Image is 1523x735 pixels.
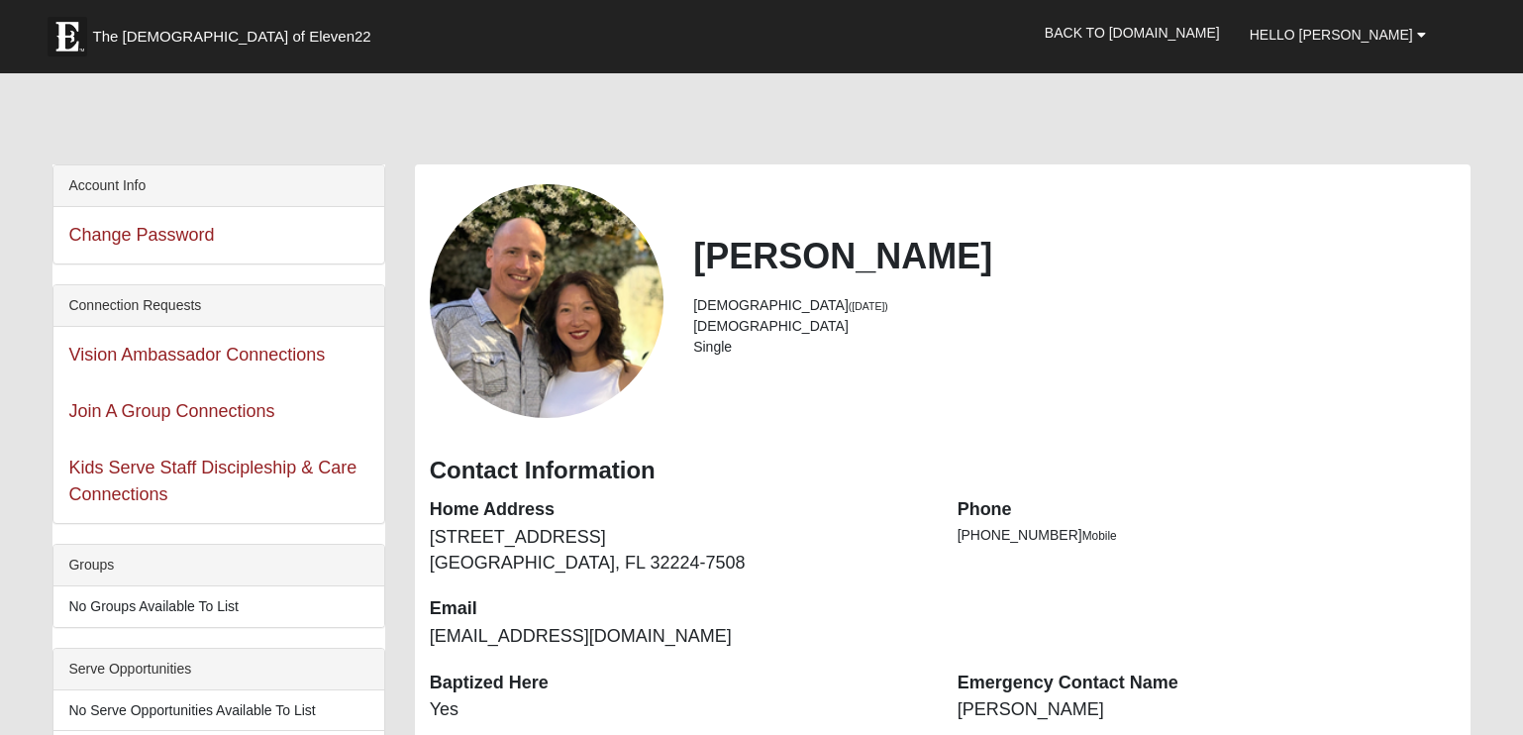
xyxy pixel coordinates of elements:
[958,697,1456,723] dd: [PERSON_NAME]
[693,235,1455,277] h2: [PERSON_NAME]
[53,165,383,207] div: Account Info
[430,457,1456,485] h3: Contact Information
[53,586,383,627] li: No Groups Available To List
[430,596,928,622] dt: Email
[693,295,1455,316] li: [DEMOGRAPHIC_DATA]
[1030,8,1235,57] a: Back to [DOMAIN_NAME]
[53,649,383,690] div: Serve Opportunities
[958,497,1456,523] dt: Phone
[68,225,214,245] a: Change Password
[1082,529,1117,543] span: Mobile
[92,27,370,47] span: The [DEMOGRAPHIC_DATA] of Eleven22
[430,671,928,696] dt: Baptized Here
[53,545,383,586] div: Groups
[430,497,928,523] dt: Home Address
[68,458,356,504] a: Kids Serve Staff Discipleship & Care Connections
[430,697,928,723] dd: Yes
[1235,10,1441,59] a: Hello [PERSON_NAME]
[48,17,87,56] img: Eleven22 logo
[53,285,383,327] div: Connection Requests
[68,401,274,421] a: Join A Group Connections
[958,525,1456,546] li: [PHONE_NUMBER]
[693,337,1455,358] li: Single
[53,690,383,731] li: No Serve Opportunities Available To List
[38,7,434,56] a: The [DEMOGRAPHIC_DATA] of Eleven22
[693,316,1455,337] li: [DEMOGRAPHIC_DATA]
[958,671,1456,696] dt: Emergency Contact Name
[1250,27,1413,43] span: Hello [PERSON_NAME]
[430,624,928,650] dd: [EMAIL_ADDRESS][DOMAIN_NAME]
[430,525,928,576] dd: [STREET_ADDRESS] [GEOGRAPHIC_DATA], FL 32224-7508
[430,184,663,418] a: View Fullsize Photo
[849,300,888,312] small: ([DATE])
[68,345,325,365] a: Vision Ambassador Connections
